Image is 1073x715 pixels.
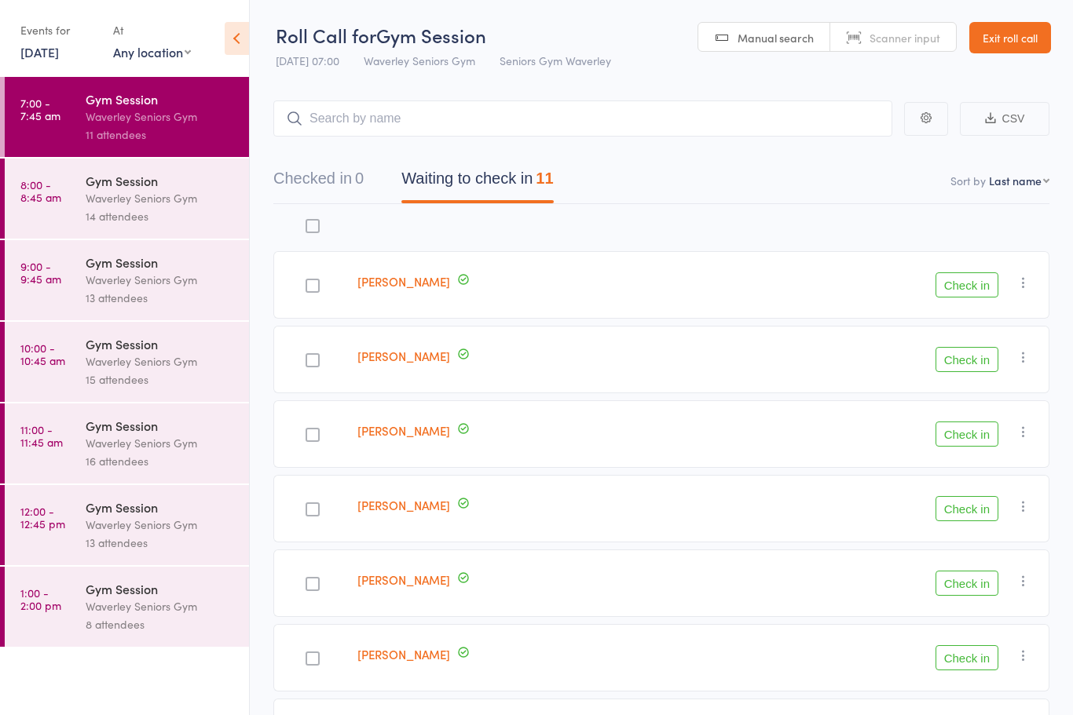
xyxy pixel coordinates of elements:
button: CSV [960,102,1049,136]
span: Gym Session [376,22,486,48]
div: Waverley Seniors Gym [86,597,236,615]
div: 11 [536,170,553,187]
button: Check in [936,347,998,372]
span: [DATE] 07:00 [276,53,339,68]
span: Manual search [738,30,814,46]
div: Waverley Seniors Gym [86,434,236,452]
span: Seniors Gym Waverley [500,53,611,68]
time: 11:00 - 11:45 am [20,423,63,448]
div: Waverley Seniors Gym [86,108,236,126]
time: 9:00 - 9:45 am [20,260,61,285]
a: 9:00 -9:45 amGym SessionWaverley Seniors Gym13 attendees [5,240,249,320]
div: Events for [20,17,97,43]
button: Checked in0 [273,162,364,203]
div: Waverley Seniors Gym [86,189,236,207]
button: Check in [936,645,998,670]
input: Search by name [273,100,892,137]
a: 1:00 -2:00 pmGym SessionWaverley Seniors Gym8 attendees [5,567,249,647]
a: 7:00 -7:45 amGym SessionWaverley Seniors Gym11 attendees [5,77,249,157]
div: Gym Session [86,498,236,516]
a: [PERSON_NAME] [357,571,450,588]
time: 8:00 - 8:45 am [20,178,61,203]
div: Gym Session [86,254,236,271]
div: Waverley Seniors Gym [86,516,236,534]
a: 12:00 -12:45 pmGym SessionWaverley Seniors Gym13 attendees [5,485,249,565]
div: 13 attendees [86,289,236,307]
div: Gym Session [86,172,236,189]
div: Any location [113,43,191,60]
div: Waverley Seniors Gym [86,352,236,370]
div: 16 attendees [86,452,236,470]
a: 11:00 -11:45 amGym SessionWaverley Seniors Gym16 attendees [5,403,249,483]
a: [PERSON_NAME] [357,348,450,364]
time: 12:00 - 12:45 pm [20,505,65,530]
time: 1:00 - 2:00 pm [20,586,61,611]
time: 7:00 - 7:45 am [20,97,60,122]
button: Check in [936,421,998,447]
div: Gym Session [86,335,236,352]
a: 10:00 -10:45 amGym SessionWaverley Seniors Gym15 attendees [5,322,249,402]
div: 13 attendees [86,534,236,552]
div: Gym Session [86,90,236,108]
time: 10:00 - 10:45 am [20,341,65,367]
span: Roll Call for [276,22,376,48]
div: 0 [355,170,364,187]
a: 8:00 -8:45 amGym SessionWaverley Seniors Gym14 attendees [5,159,249,239]
a: [PERSON_NAME] [357,273,450,290]
div: 15 attendees [86,370,236,389]
label: Sort by [950,173,986,188]
div: Gym Session [86,417,236,434]
button: Check in [936,571,998,596]
button: Check in [936,496,998,521]
span: Waverley Seniors Gym [364,53,475,68]
button: Waiting to check in11 [401,162,553,203]
span: Scanner input [870,30,940,46]
div: Waverley Seniors Gym [86,271,236,289]
div: 11 attendees [86,126,236,144]
div: 8 attendees [86,615,236,633]
a: [PERSON_NAME] [357,497,450,513]
div: 14 attendees [86,207,236,225]
div: At [113,17,191,43]
a: [PERSON_NAME] [357,422,450,439]
div: Last name [989,173,1042,188]
div: Gym Session [86,580,236,597]
a: [DATE] [20,43,59,60]
button: Check in [936,272,998,297]
a: [PERSON_NAME] [357,646,450,662]
a: Exit roll call [969,22,1051,53]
